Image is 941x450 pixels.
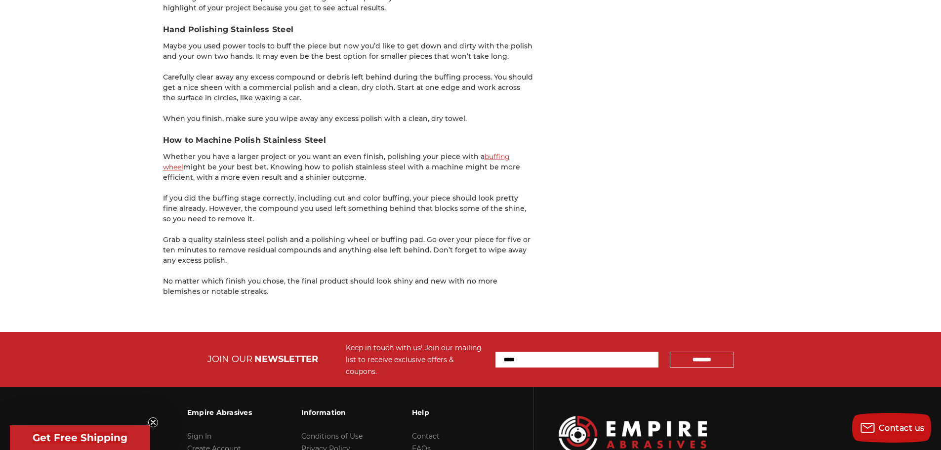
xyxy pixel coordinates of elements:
[187,402,252,423] h3: Empire Abrasives
[412,402,479,423] h3: Help
[33,432,127,444] span: Get Free Shipping
[163,72,533,103] p: Carefully clear away any excess compound or debris left behind during the buffing process. You sh...
[10,425,150,450] div: Get Free ShippingClose teaser
[346,342,486,377] div: Keep in touch with us! Join our mailing list to receive exclusive offers & coupons.
[163,193,533,224] p: If you did the buffing stage correctly, including cut and color buffing, your piece should look p...
[301,432,363,441] a: Conditions of Use
[879,423,925,433] span: Contact us
[254,354,318,365] span: NEWSLETTER
[187,432,211,441] a: Sign In
[207,354,252,365] span: JOIN OUR
[163,134,533,146] h3: How to Machine Polish Stainless Steel
[852,413,931,443] button: Contact us
[163,41,533,62] p: Maybe you used power tools to buff the piece but now you’d like to get down and dirty with the po...
[163,114,533,124] p: When you finish, make sure you wipe away any excess polish with a clean, dry towel.
[163,152,533,183] p: Whether you have a larger project or you want an even finish, polishing your piece with a might b...
[163,152,510,171] a: buffing wheel
[412,432,440,441] a: Contact
[148,417,158,427] button: Close teaser
[163,235,533,266] p: Grab a quality stainless steel polish and a polishing wheel or buffing pad. Go over your piece fo...
[163,24,533,36] h3: Hand Polishing Stainless Steel
[301,402,363,423] h3: Information
[163,276,533,297] p: No matter which finish you chose, the final product should look shiny and new with no more blemis...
